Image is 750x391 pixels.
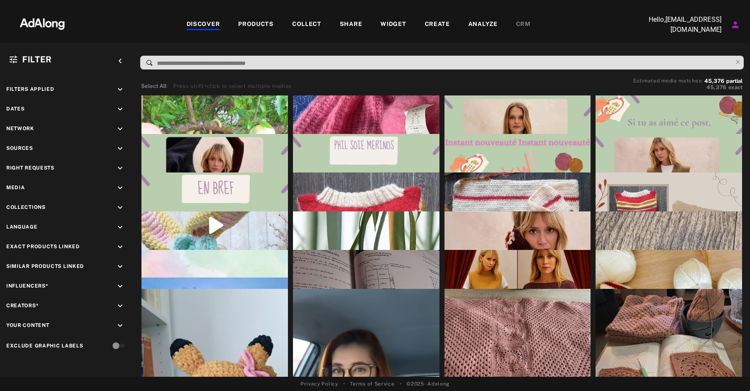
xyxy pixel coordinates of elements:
[425,20,450,30] div: CREATE
[116,242,125,252] i: keyboard_arrow_down
[516,20,531,30] div: CRM
[116,105,125,114] i: keyboard_arrow_down
[340,20,362,30] div: SHARE
[187,20,220,30] div: DISCOVER
[6,86,54,92] span: Filters applied
[633,78,703,84] span: Estimated media matches:
[116,203,125,212] i: keyboard_arrow_down
[706,84,727,90] span: 45,376
[380,20,406,30] div: WIDGET
[704,79,742,83] button: 45,376partial
[116,321,125,330] i: keyboard_arrow_down
[6,263,84,269] span: Similar Products Linked
[301,380,338,388] a: Privacy Policy
[292,20,321,30] div: COLLECT
[6,244,80,250] span: Exact Products Linked
[116,183,125,193] i: keyboard_arrow_down
[6,283,48,289] span: Influencers*
[6,303,39,309] span: Creators*
[6,126,34,131] span: Network
[238,20,274,30] div: PRODUCTS
[343,380,345,388] span: •
[116,301,125,311] i: keyboard_arrow_down
[6,165,54,171] span: Right Requests
[116,124,125,134] i: keyboard_arrow_down
[704,78,724,84] span: 45,376
[633,83,742,92] button: 45,376exact
[116,164,125,173] i: keyboard_arrow_down
[6,106,25,112] span: Dates
[468,20,498,30] div: ANALYZE
[116,262,125,271] i: keyboard_arrow_down
[728,18,742,32] button: Account settings
[6,204,46,210] span: Collections
[141,82,167,90] button: Select All
[116,85,125,94] i: keyboard_arrow_down
[6,322,49,328] span: Your Content
[6,145,33,151] span: Sources
[6,342,83,350] div: Exclude Graphic Labels
[406,380,449,388] span: © 2025 - Adalong
[638,15,722,35] p: Hello, [EMAIL_ADDRESS][DOMAIN_NAME]
[116,223,125,232] i: keyboard_arrow_down
[116,282,125,291] i: keyboard_arrow_down
[22,54,52,64] span: Filter
[350,380,394,388] a: Terms of Service
[400,380,402,388] span: •
[6,185,25,190] span: Media
[116,57,125,66] i: keyboard_arrow_left
[5,10,79,36] img: 63233d7d88ed69de3c212112c67096b6.png
[173,82,292,90] div: Press shift+click to select multiple medias
[6,224,38,230] span: Language
[116,144,125,153] i: keyboard_arrow_down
